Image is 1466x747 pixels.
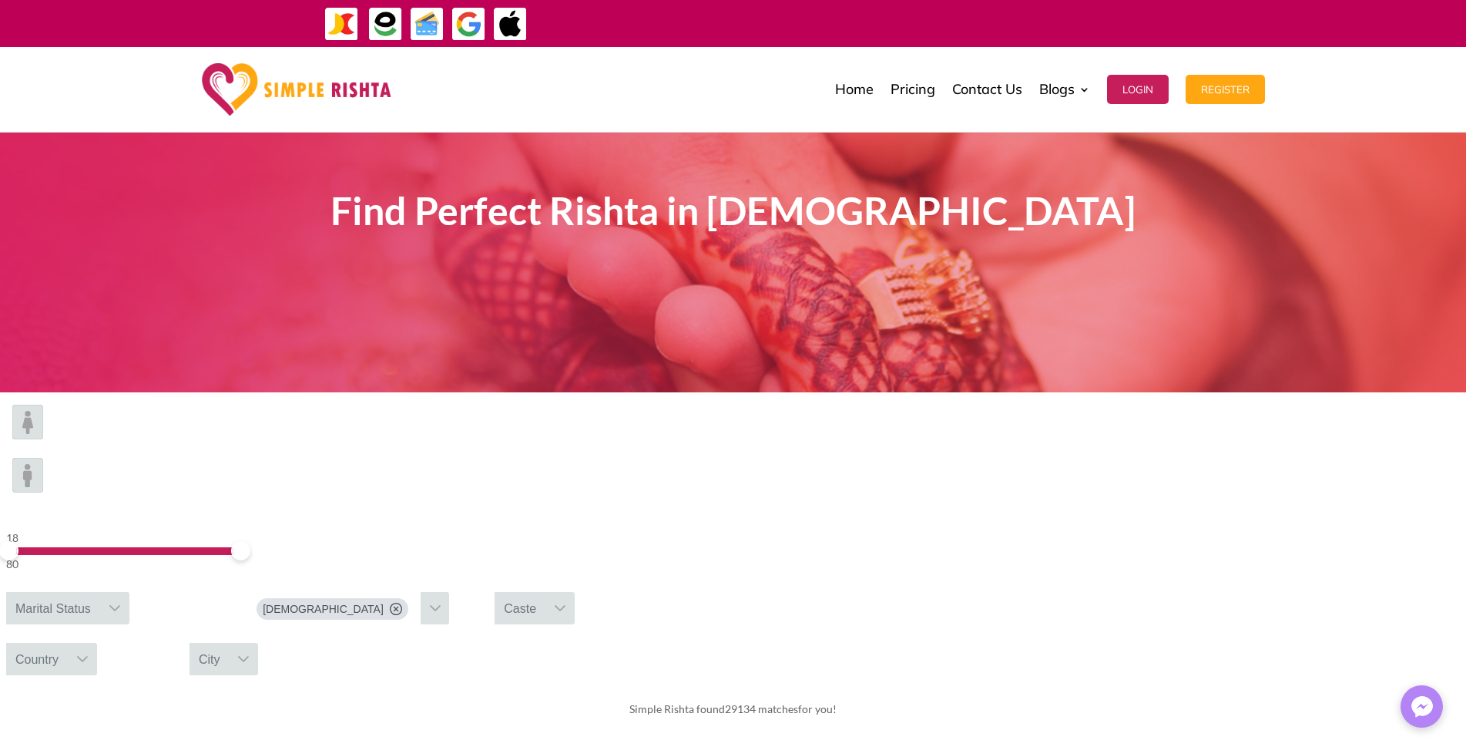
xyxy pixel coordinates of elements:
span: Find Perfect Rishta in [DEMOGRAPHIC_DATA] [330,187,1136,234]
span: 29134 matches [725,702,798,715]
span: Simple Rishta found for you! [629,702,837,715]
img: EasyPaisa-icon [368,7,403,42]
div: City [190,643,230,675]
a: Blogs [1039,51,1090,128]
button: Register [1186,75,1265,104]
a: Login [1107,51,1169,128]
div: Caste [495,592,545,624]
img: JazzCash-icon [324,7,359,42]
img: ApplePay-icon [493,7,528,42]
div: 80 [6,555,238,574]
div: Country [6,643,68,675]
a: Home [835,51,874,128]
a: Pricing [891,51,935,128]
img: Messenger [1407,691,1437,722]
a: Contact Us [952,51,1022,128]
a: Register [1186,51,1265,128]
div: Marital Status [6,592,100,624]
button: Login [1107,75,1169,104]
img: GooglePay-icon [451,7,486,42]
span: [DEMOGRAPHIC_DATA] [263,601,384,617]
img: Credit Cards [410,7,444,42]
div: 18 [6,529,238,547]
